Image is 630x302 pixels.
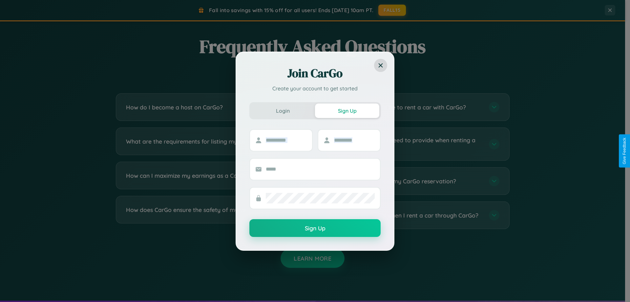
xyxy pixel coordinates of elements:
[315,104,379,118] button: Sign Up
[249,84,381,92] p: Create your account to get started
[251,104,315,118] button: Login
[622,138,627,164] div: Give Feedback
[249,219,381,237] button: Sign Up
[249,65,381,81] h2: Join CarGo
